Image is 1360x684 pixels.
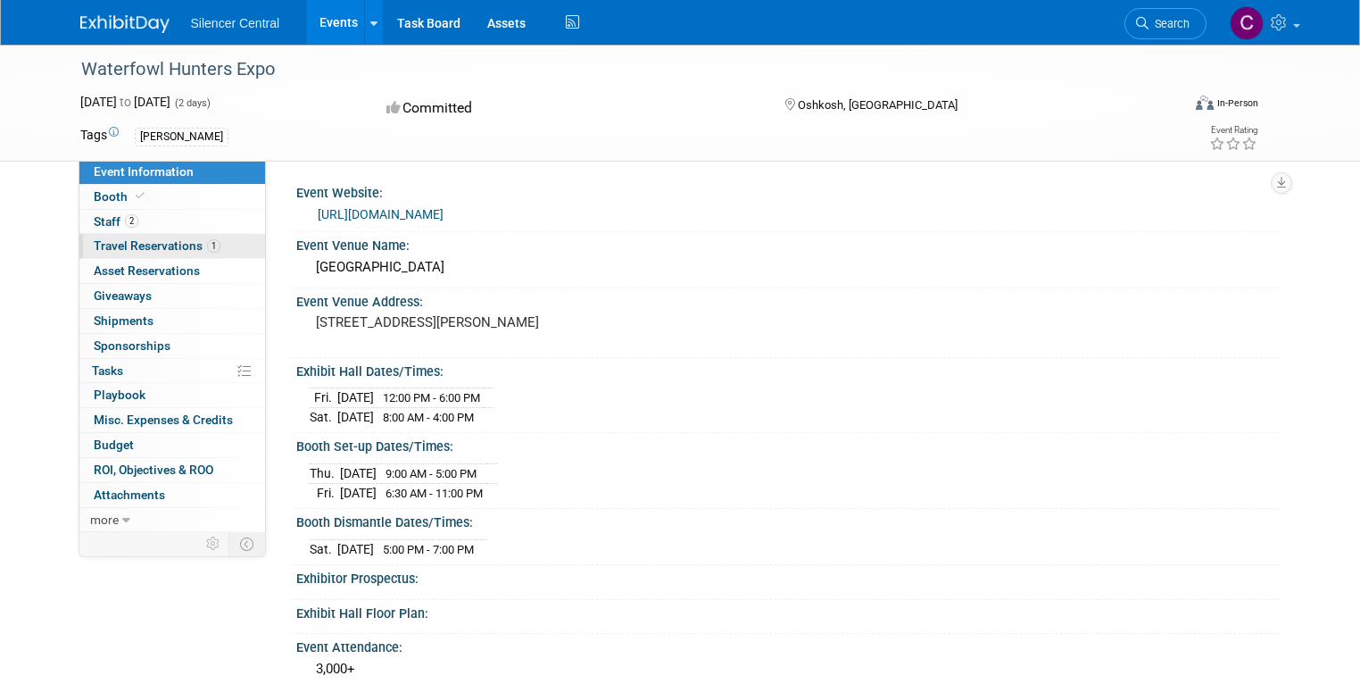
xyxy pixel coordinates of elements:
span: more [90,513,119,527]
td: [DATE] [337,539,374,558]
td: Personalize Event Tab Strip [198,532,229,555]
div: Exhibitor Prospectus: [296,565,1281,588]
td: Tags [80,126,119,146]
a: Giveaways [79,284,265,308]
div: Event Venue Name: [296,232,1281,254]
span: Asset Reservations [94,263,200,278]
span: Silencer Central [191,16,280,30]
a: Budget [79,433,265,457]
div: Event Rating [1209,126,1257,135]
span: Booth [94,189,148,204]
span: 6:30 AM - 11:00 PM [386,487,483,500]
span: 5:00 PM - 7:00 PM [383,543,474,556]
a: ROI, Objectives & ROO [79,458,265,482]
span: Travel Reservations [94,238,220,253]
div: In-Person [1216,96,1258,110]
td: Sat. [310,407,337,426]
span: (2 days) [173,97,211,109]
span: 2 [125,214,138,228]
span: [DATE] [DATE] [80,95,170,109]
a: Sponsorships [79,334,265,358]
a: Playbook [79,383,265,407]
td: Fri. [310,483,340,502]
td: [DATE] [340,483,377,502]
td: [DATE] [340,463,377,483]
img: Carin Froehlich [1230,6,1264,40]
a: Event Information [79,160,265,184]
span: Shipments [94,313,153,328]
span: to [117,95,134,109]
td: [DATE] [337,407,374,426]
span: Staff [94,214,138,229]
div: Booth Dismantle Dates/Times: [296,509,1281,531]
div: Waterfowl Hunters Expo [75,54,1158,86]
span: 1 [207,239,220,253]
a: Travel Reservations1 [79,234,265,258]
span: Oshkosh, [GEOGRAPHIC_DATA] [798,98,958,112]
pre: [STREET_ADDRESS][PERSON_NAME] [316,314,687,330]
td: Fri. [310,388,337,408]
div: Exhibit Hall Floor Plan: [296,600,1281,622]
div: Event Attendance: [296,634,1281,656]
span: 8:00 AM - 4:00 PM [383,411,474,424]
div: Exhibit Hall Dates/Times: [296,358,1281,380]
span: Giveaways [94,288,152,303]
img: ExhibitDay [80,15,170,33]
a: more [79,508,265,532]
a: Booth [79,185,265,209]
a: Tasks [79,359,265,383]
span: Search [1149,17,1190,30]
a: Asset Reservations [79,259,265,283]
span: Budget [94,438,134,452]
a: Misc. Expenses & Credits [79,408,265,432]
a: Shipments [79,309,265,333]
div: Committed [381,93,756,124]
div: 3,000+ [310,655,1267,683]
span: Playbook [94,388,145,402]
span: Event Information [94,164,194,179]
div: Booth Set-up Dates/Times: [296,433,1281,455]
img: Format-Inperson.png [1196,96,1214,110]
a: Staff2 [79,210,265,234]
i: Booth reservation complete [136,191,145,201]
a: [URL][DOMAIN_NAME] [318,207,444,221]
div: Event Venue Address: [296,288,1281,311]
span: Misc. Expenses & Credits [94,413,233,427]
span: 12:00 PM - 6:00 PM [383,391,480,405]
span: Sponsorships [94,338,170,353]
td: [DATE] [337,388,374,408]
span: Attachments [94,488,165,502]
td: Toggle Event Tabs [228,532,265,555]
div: [PERSON_NAME] [135,128,228,146]
td: Thu. [310,463,340,483]
a: Attachments [79,483,265,507]
td: Sat. [310,539,337,558]
a: Search [1124,8,1207,39]
span: ROI, Objectives & ROO [94,463,213,477]
div: Event Website: [296,179,1281,202]
div: Event Format [1084,93,1258,120]
span: Tasks [92,363,123,378]
span: 9:00 AM - 5:00 PM [386,467,477,480]
div: [GEOGRAPHIC_DATA] [310,254,1267,281]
